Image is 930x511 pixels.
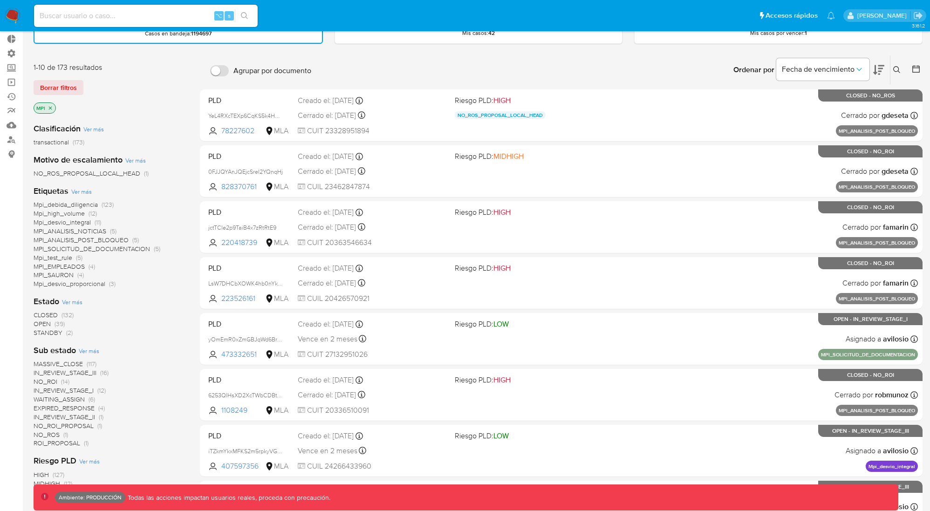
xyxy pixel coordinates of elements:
button: search-icon [235,9,254,22]
a: Notificaciones [827,12,835,20]
p: Todas las acciones impactan usuarios reales, proceda con precaución. [125,493,330,502]
p: Ambiente: PRODUCCIÓN [59,496,122,499]
input: Buscar usuario o caso... [34,10,258,22]
span: ⌥ [215,11,222,20]
span: Accesos rápidos [766,11,818,20]
p: leidy.martinez@mercadolibre.com.co [857,11,910,20]
span: s [228,11,231,20]
span: 3.161.2 [912,22,925,29]
a: Salir [913,11,923,20]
